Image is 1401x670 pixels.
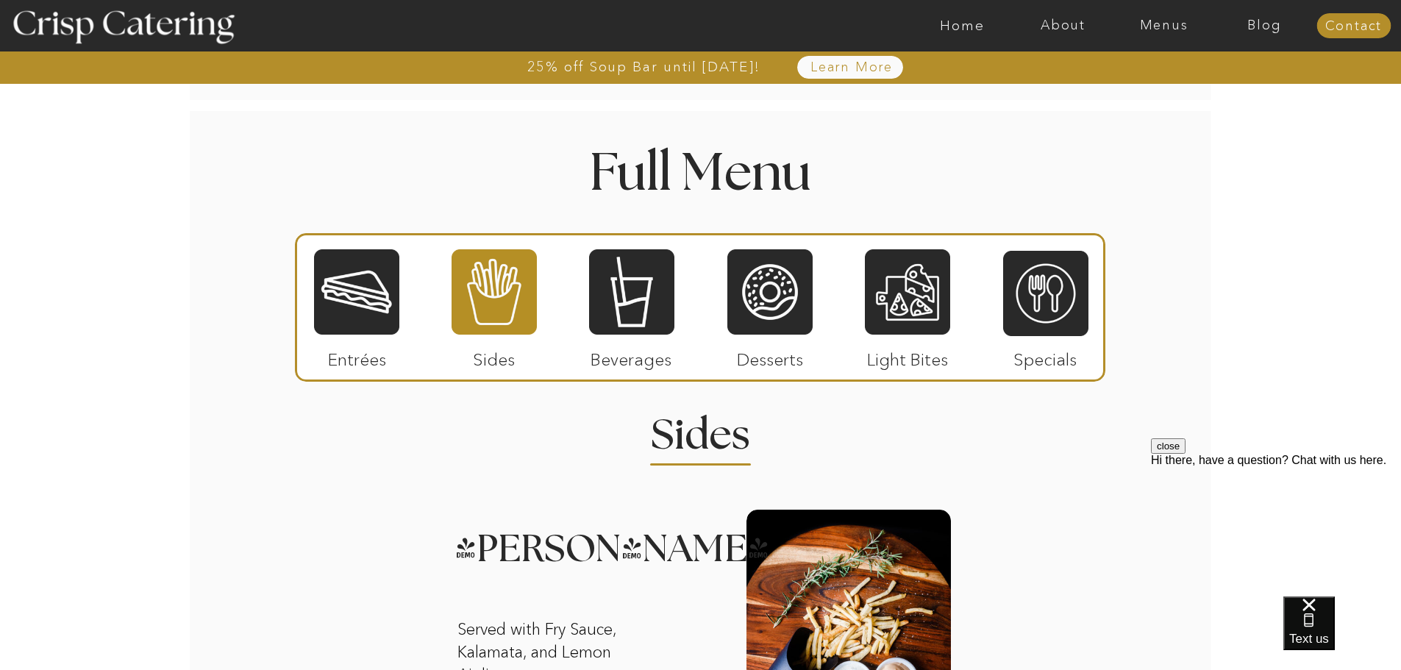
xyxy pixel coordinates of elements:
[1283,596,1401,670] iframe: podium webchat widget bubble
[445,335,543,377] p: Sides
[1013,18,1113,33] a: About
[308,335,406,377] p: Entrées
[1151,438,1401,615] iframe: podium webchat widget prompt
[1113,18,1214,33] a: Menus
[1316,19,1391,34] a: Contact
[454,530,725,549] h3: [PERSON_NAME]
[721,335,819,377] p: Desserts
[997,335,1094,377] p: Specials
[629,415,773,443] h2: Sides
[912,18,1013,33] a: Home
[1214,18,1315,33] a: Blog
[474,60,813,74] a: 25% off Soup Bar until [DATE]!
[582,335,680,377] p: Beverages
[859,335,957,377] p: Light Bites
[496,149,905,192] h1: Full Menu
[777,60,927,75] a: Learn More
